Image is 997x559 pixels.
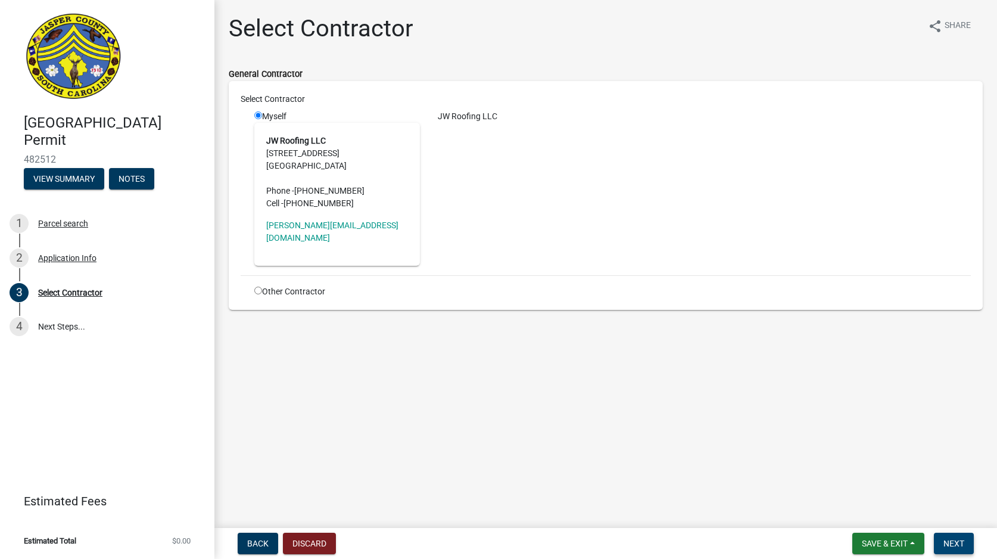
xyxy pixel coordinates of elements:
[10,317,29,336] div: 4
[229,14,413,43] h1: Select Contractor
[294,186,364,195] span: [PHONE_NUMBER]
[245,285,429,298] div: Other Contractor
[266,221,398,243] a: [PERSON_NAME][EMAIL_ADDRESS][DOMAIN_NAME]
[232,93,980,105] div: Select Contractor
[10,214,29,233] div: 1
[24,154,191,165] span: 482512
[10,249,29,268] div: 2
[24,13,123,102] img: Jasper County, South Carolina
[109,175,154,184] wm-modal-confirm: Notes
[945,19,971,33] span: Share
[254,110,420,266] div: Myself
[266,136,326,145] strong: JW Roofing LLC
[238,533,278,554] button: Back
[38,219,88,228] div: Parcel search
[10,283,29,302] div: 3
[928,19,942,33] i: share
[266,135,408,210] address: [STREET_ADDRESS] [GEOGRAPHIC_DATA]
[38,254,96,262] div: Application Info
[109,168,154,190] button: Notes
[266,198,283,208] abbr: Cell -
[24,114,205,149] h4: [GEOGRAPHIC_DATA] Permit
[862,539,908,548] span: Save & Exit
[24,168,104,190] button: View Summary
[266,186,294,195] abbr: Phone -
[429,110,980,123] div: JW Roofing LLC
[10,489,195,513] a: Estimated Fees
[24,175,104,184] wm-modal-confirm: Summary
[283,533,336,554] button: Discard
[24,537,76,545] span: Estimated Total
[283,198,354,208] span: [PHONE_NUMBER]
[852,533,924,554] button: Save & Exit
[943,539,964,548] span: Next
[934,533,974,554] button: Next
[172,537,191,545] span: $0.00
[247,539,269,548] span: Back
[229,70,303,79] label: General Contractor
[38,288,102,297] div: Select Contractor
[918,14,980,38] button: shareShare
